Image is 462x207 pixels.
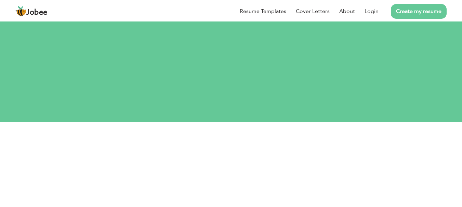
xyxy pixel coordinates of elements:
a: Cover Letters [296,7,330,15]
a: Resume Templates [240,7,286,15]
a: Login [365,7,379,15]
a: Jobee [15,6,48,17]
a: About [339,7,355,15]
img: jobee.io [15,6,26,17]
a: Create my resume [391,4,447,19]
span: Jobee [26,9,48,16]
